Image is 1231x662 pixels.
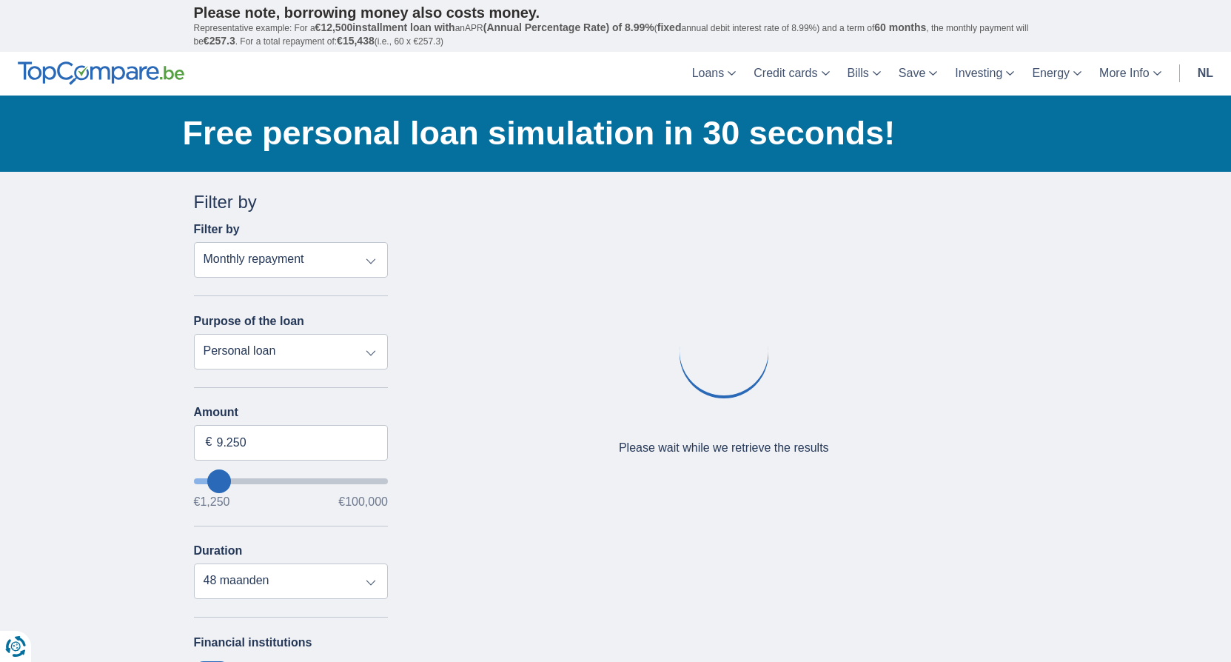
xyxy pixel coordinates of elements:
font: 60 months [874,21,926,33]
font: €100,000 [338,495,388,508]
font: Please wait while we retrieve the results [619,441,829,454]
font: Investing [955,67,1002,79]
a: Energy [1023,52,1090,96]
font: ( [654,23,657,33]
font: Bills [848,67,869,79]
font: €257.3 [204,35,235,47]
font: , the monthly payment will be [194,23,1029,47]
font: Filter by [194,223,240,235]
font: €15,438 [337,35,375,47]
font: €12,500 [315,21,353,33]
input: wantToBorrow [194,478,389,484]
a: nl [1189,52,1222,96]
font: Loans [692,67,725,79]
a: Credit cards [745,52,838,96]
font: nl [1198,67,1213,79]
font: Credit cards [754,67,817,79]
font: Free personal loan simulation in 30 seconds! [183,114,896,152]
font: (i.e., 60 x €257.3) [375,36,443,47]
font: More Info [1099,67,1150,79]
font: annual debit interest rate of 8.99%) and a term of [681,23,874,33]
font: Please note, borrowing money also costs money. [194,4,540,21]
font: € [206,435,212,448]
font: fixed [657,21,682,33]
font: €1,250 [194,495,230,508]
font: Save [899,67,925,79]
img: TopCompare [18,61,184,85]
font: (Annual Percentage Rate) of 8.99% [483,21,654,33]
a: More Info [1090,52,1170,96]
font: Amount [194,406,238,418]
font: installment loan with [352,21,455,33]
a: Investing [946,52,1023,96]
a: Loans [683,52,745,96]
font: Energy [1032,67,1070,79]
font: Representative example: For a [194,23,315,33]
a: Bills [839,52,890,96]
font: APR [465,23,483,33]
font: Purpose of the loan [194,315,304,327]
font: Financial institutions [194,636,312,649]
font: Duration [194,544,243,557]
font: . For a total repayment of: [235,36,337,47]
font: Filter by [194,192,257,212]
font: an [455,23,465,33]
a: Save [890,52,946,96]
